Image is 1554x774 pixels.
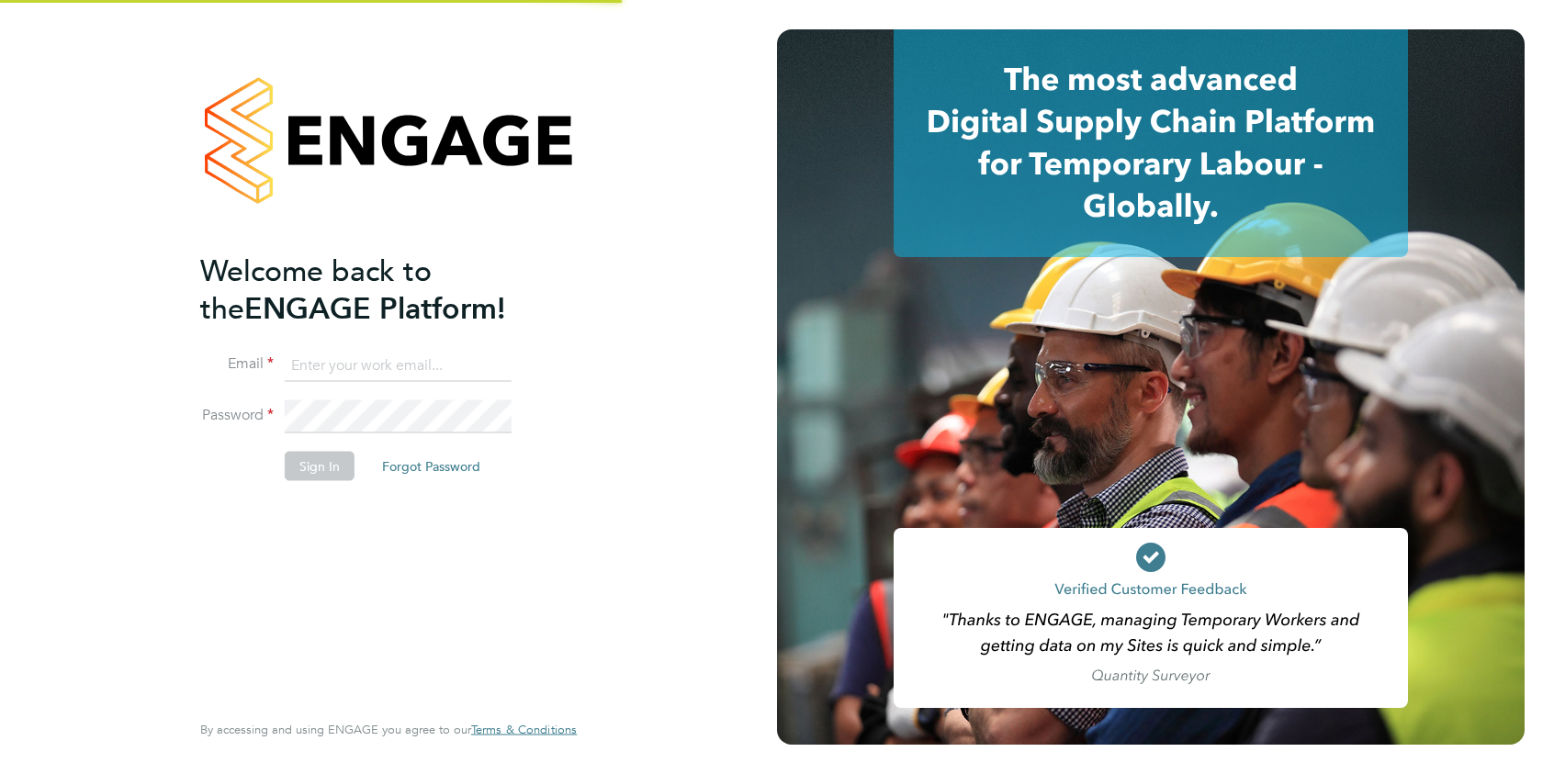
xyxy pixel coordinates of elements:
[200,722,577,737] span: By accessing and using ENGAGE you agree to our
[285,349,512,382] input: Enter your work email...
[200,354,274,374] label: Email
[200,406,274,425] label: Password
[285,452,355,481] button: Sign In
[471,723,577,737] a: Terms & Conditions
[367,452,495,481] button: Forgot Password
[200,252,432,326] span: Welcome back to the
[200,252,558,327] h2: ENGAGE Platform!
[471,722,577,737] span: Terms & Conditions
